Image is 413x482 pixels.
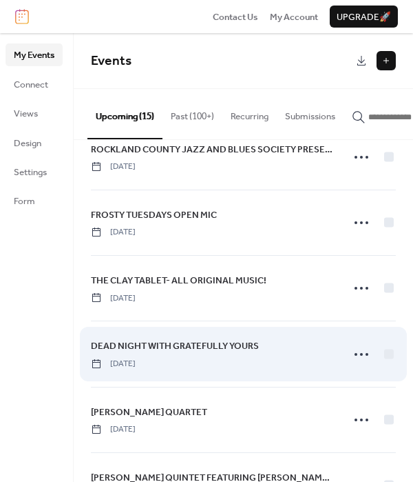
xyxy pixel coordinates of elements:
span: [DATE] [91,358,136,370]
span: [DATE] [91,226,136,239]
span: DEAD NIGHT WITH GRATEFULLY YOURS [91,339,259,353]
span: ROCKLAND COUNTY JAZZ AND BLUES SOCIETY PRESENTS NYACK JAZZ WEEK-[PERSON_NAME] QUINTET [91,143,334,157]
a: Settings [6,161,63,183]
a: Design [6,132,63,154]
a: Form [6,190,63,212]
a: Contact Us [213,10,258,23]
a: DEAD NIGHT WITH GRATEFULLY YOURS [91,339,259,354]
button: Past (100+) [162,89,222,137]
a: Views [6,102,63,124]
span: FROSTY TUESDAYS OPEN MIC [91,208,217,222]
span: Events [91,48,131,74]
span: Form [14,194,35,208]
span: Connect [14,78,48,92]
span: [DATE] [91,423,136,436]
span: Upgrade 🚀 [337,10,391,24]
button: Recurring [222,89,277,137]
span: [PERSON_NAME] QUARTET [91,405,207,419]
button: Upcoming (15) [87,89,162,139]
span: Design [14,137,41,150]
a: Connect [6,73,63,95]
button: Submissions [277,89,343,137]
span: My Events [14,48,54,62]
a: My Account [270,10,318,23]
button: Upgrade🚀 [330,6,398,28]
span: THE CLAY TABLET- ALL ORIGINAL MUSIC! [91,274,266,288]
span: Contact Us [213,10,258,24]
a: FROSTY TUESDAYS OPEN MIC [91,208,217,223]
span: Views [14,107,38,121]
a: [PERSON_NAME] QUARTET [91,405,207,420]
span: Settings [14,165,47,179]
span: [DATE] [91,161,136,173]
span: My Account [270,10,318,24]
a: My Events [6,43,63,66]
img: logo [15,9,29,24]
a: THE CLAY TABLET- ALL ORIGINAL MUSIC! [91,273,266,288]
span: [DATE] [91,292,136,305]
a: ROCKLAND COUNTY JAZZ AND BLUES SOCIETY PRESENTS NYACK JAZZ WEEK-[PERSON_NAME] QUINTET [91,142,334,157]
